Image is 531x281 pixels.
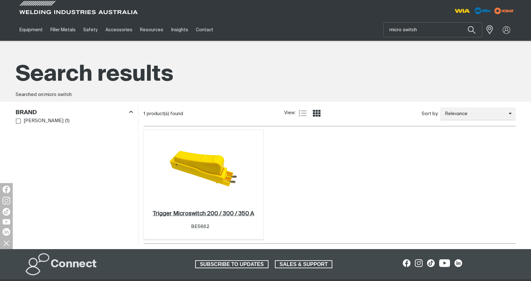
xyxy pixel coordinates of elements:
a: Equipment [16,19,47,41]
img: Facebook [3,186,10,193]
span: Relevance [440,110,509,118]
h1: Search results [16,61,516,89]
span: Sort by: [422,110,439,118]
a: Contact [192,19,217,41]
a: SALES & SUPPORT [275,260,333,269]
a: Insights [167,19,192,41]
span: micro switch [44,92,72,97]
div: 1 [144,111,284,117]
a: Resources [136,19,167,41]
aside: Filters [16,106,133,126]
span: SUBSCRIBE TO UPDATES [196,260,268,269]
h2: Trigger Microswitch 200 / 300 / 350 A [153,211,254,217]
nav: Main [16,19,391,41]
img: hide socials [1,238,12,248]
span: [PERSON_NAME] [24,117,63,125]
span: View: [284,109,296,117]
ul: Brand [16,117,133,125]
div: Brand [16,108,133,117]
img: miller [492,6,516,16]
section: Product list controls [144,106,516,122]
img: LinkedIn [3,228,10,236]
h3: Brand [16,109,37,116]
a: Filler Metals [47,19,79,41]
img: YouTube [3,219,10,225]
img: Instagram [3,197,10,204]
span: ( 1 ) [65,117,70,125]
a: Safety [79,19,101,41]
div: Searched on: [16,91,516,99]
span: product(s) found [147,111,183,116]
a: List view [299,109,306,117]
span: BE5662 [191,224,210,229]
a: [PERSON_NAME] [16,117,64,125]
a: SUBSCRIBE TO UPDATES [195,260,269,269]
a: Trigger Microswitch 200 / 300 / 350 A [153,210,254,218]
h2: Connect [51,257,97,271]
img: Trigger Microswitch 200 / 300 / 350 A [169,135,238,203]
input: Product name or item number... [384,23,482,37]
img: TikTok [3,208,10,216]
button: Search products [461,22,483,37]
a: Accessories [102,19,136,41]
